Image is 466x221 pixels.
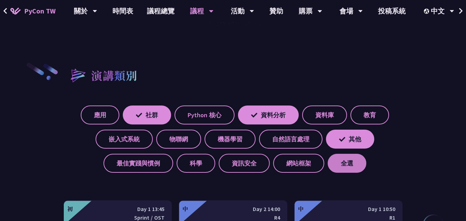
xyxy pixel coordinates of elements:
label: 資料分析 [238,106,299,124]
label: Python 核心 [175,106,235,124]
label: 應用 [81,106,119,124]
label: 機器學習 [205,130,256,149]
label: 網站框架 [273,154,324,173]
label: 科學 [177,154,215,173]
img: heading-bullet [63,62,91,88]
label: 其他 [326,130,374,149]
label: 最佳實踐與慣例 [103,154,173,173]
img: Home icon of PyCon TW 2025 [10,8,21,14]
img: Locale Icon [424,9,431,14]
label: 嵌入式系統 [96,130,153,149]
div: Day 1 13:45 [71,205,165,213]
label: 資訊安全 [219,154,270,173]
span: PyCon TW [24,6,56,16]
h2: 演講類別 [91,67,137,83]
label: 社群 [123,106,171,124]
label: 資料庫 [302,106,347,124]
label: 自然語言處理 [259,130,323,149]
label: 教育 [350,106,389,124]
a: PyCon TW [3,2,62,20]
div: 中 [182,205,188,213]
div: 初 [67,205,73,213]
label: 全選 [328,154,366,173]
div: Day 2 14:00 [186,205,280,213]
div: 中 [298,205,304,213]
label: 物聯網 [156,130,201,149]
div: Day 1 10:50 [301,205,395,213]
